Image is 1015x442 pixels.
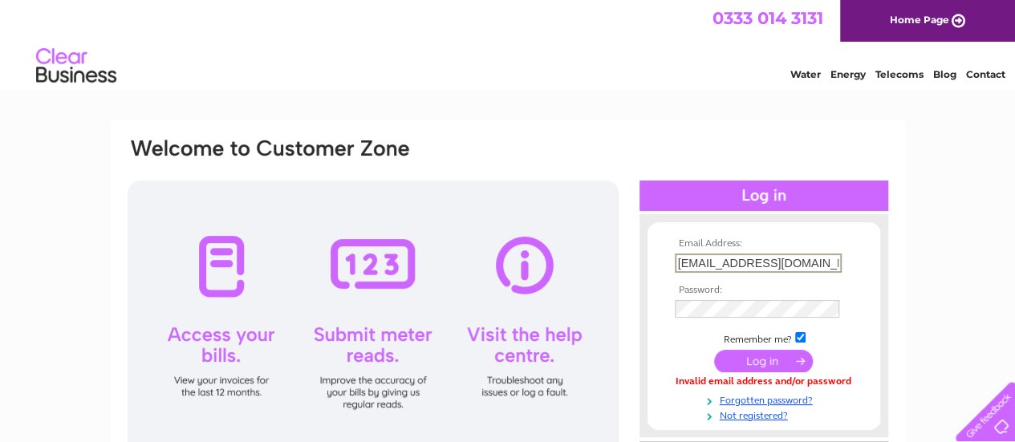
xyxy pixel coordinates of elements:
a: Not registered? [675,407,857,422]
div: Invalid email address and/or password [675,376,853,387]
a: Contact [966,68,1005,80]
a: Energy [830,68,866,80]
td: Remember me? [671,330,857,346]
a: Water [790,68,821,80]
a: Telecoms [875,68,924,80]
img: logo.png [35,42,117,91]
th: Email Address: [671,238,857,249]
div: Clear Business is a trading name of Verastar Limited (registered in [GEOGRAPHIC_DATA] No. 3667643... [129,9,887,78]
a: Forgotten password? [675,391,857,407]
a: 0333 014 3131 [713,8,823,28]
a: Blog [933,68,956,80]
input: Submit [714,350,813,372]
th: Password: [671,285,857,296]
